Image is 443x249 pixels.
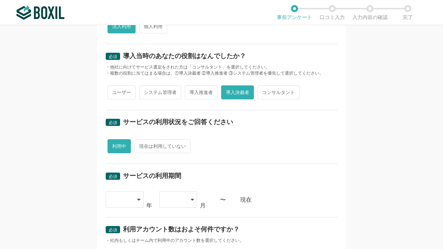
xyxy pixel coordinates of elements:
[109,174,117,179] span: 必須
[313,5,351,20] li: 口コミ入力
[108,139,131,153] span: 利用中
[200,203,206,208] div: 月
[108,19,136,33] span: 法人利用
[389,5,426,20] li: 完了
[106,70,337,76] div: ・複数の役割に当てはまる場合は、①導入決裁者 ②導入推進者 ③システム管理者を優先して選択してください。
[109,120,117,125] span: 必須
[351,5,389,20] li: 入力内容の確認
[123,119,233,125] div: サービスの利用状況をご回答ください
[139,85,181,99] span: システム管理者
[275,5,313,20] li: 事前アンケート
[257,85,300,99] span: コンサルタント
[17,5,64,20] img: ボクシルSaaS_ロゴ
[123,226,239,232] div: 利用アカウント数はおよそ何件ですか？
[221,85,254,99] span: 導入決裁者
[109,227,117,232] span: 必須
[220,197,226,203] div: 〜
[108,85,136,99] span: ユーザー
[109,54,117,59] span: 必須
[106,64,337,70] div: ・他社に向けてサービス選定をされた方は「コンサルタント」を選択してください。
[240,197,337,203] div: 現在
[139,19,167,33] span: 個人利用
[123,173,181,179] div: サービスの利用期間
[106,238,337,244] div: ・社内もしくはチーム内で利用中のアカウント数を選択してください。
[146,203,152,208] div: 年
[134,139,191,153] span: 現在は利用していない
[123,53,246,59] div: 導入当時のあなたの役割はなんでしたか？
[185,85,218,99] span: 導入推進者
